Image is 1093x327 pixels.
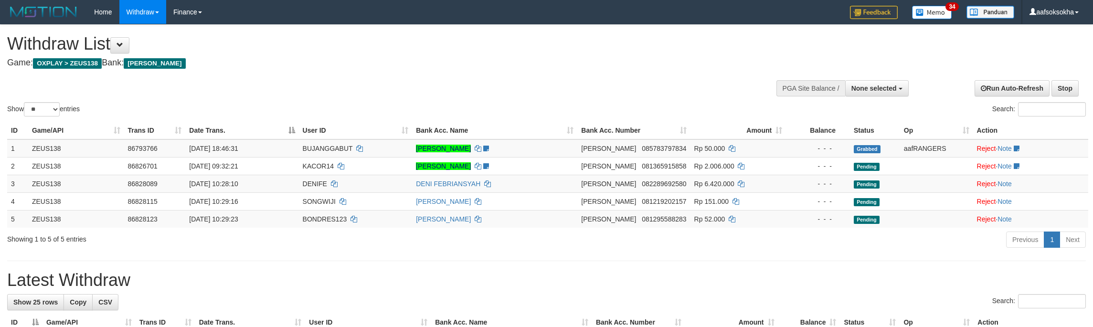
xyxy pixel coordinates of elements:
input: Search: [1018,294,1086,308]
a: Note [997,180,1012,188]
a: Reject [977,145,996,152]
a: Previous [1006,232,1044,248]
span: [DATE] 10:28:10 [189,180,238,188]
td: 5 [7,210,28,228]
span: Rp 2.006.000 [694,162,734,170]
td: 2 [7,157,28,175]
span: 86826701 [128,162,158,170]
a: Note [997,215,1012,223]
span: [PERSON_NAME] [124,58,185,69]
a: Copy [64,294,93,310]
span: Rp 151.000 [694,198,729,205]
button: None selected [845,80,909,96]
a: CSV [92,294,118,310]
span: 86828089 [128,180,158,188]
select: Showentries [24,102,60,116]
th: Game/API: activate to sort column ascending [28,122,124,139]
span: [PERSON_NAME] [581,180,636,188]
th: Action [973,122,1088,139]
span: OXPLAY > ZEUS138 [33,58,102,69]
td: · [973,139,1088,158]
h1: Latest Withdraw [7,271,1086,290]
span: DENIFE [303,180,327,188]
td: 1 [7,139,28,158]
a: Note [997,145,1012,152]
th: Op: activate to sort column ascending [900,122,973,139]
span: 86828123 [128,215,158,223]
span: CSV [98,298,112,306]
label: Search: [992,102,1086,116]
label: Show entries [7,102,80,116]
a: Show 25 rows [7,294,64,310]
th: ID [7,122,28,139]
a: Reject [977,215,996,223]
a: [PERSON_NAME] [416,198,471,205]
a: Note [997,198,1012,205]
a: DENI FEBRIANSYAH [416,180,480,188]
span: Copy 081295588283 to clipboard [642,215,686,223]
td: · [973,175,1088,192]
h1: Withdraw List [7,34,719,53]
td: 4 [7,192,28,210]
span: [DATE] 18:46:31 [189,145,238,152]
span: Copy 085783797834 to clipboard [642,145,686,152]
td: ZEUS138 [28,139,124,158]
td: · [973,157,1088,175]
span: Pending [854,163,880,171]
a: 1 [1044,232,1060,248]
span: None selected [851,84,897,92]
span: Grabbed [854,145,881,153]
a: [PERSON_NAME] [416,162,471,170]
div: - - - [790,179,846,189]
a: Reject [977,198,996,205]
span: Rp 52.000 [694,215,725,223]
th: User ID: activate to sort column ascending [299,122,413,139]
img: panduan.png [966,6,1014,19]
span: Pending [854,198,880,206]
td: ZEUS138 [28,192,124,210]
a: Next [1060,232,1086,248]
span: BONDRES123 [303,215,347,223]
span: Pending [854,216,880,224]
td: aafRANGERS [900,139,973,158]
th: Balance [786,122,850,139]
td: ZEUS138 [28,175,124,192]
span: BUJANGGABUT [303,145,353,152]
span: KACOR14 [303,162,334,170]
div: - - - [790,161,846,171]
span: Show 25 rows [13,298,58,306]
th: Status [850,122,900,139]
span: Copy [70,298,86,306]
img: Feedback.jpg [850,6,898,19]
th: Bank Acc. Name: activate to sort column ascending [412,122,577,139]
a: Reject [977,180,996,188]
span: [PERSON_NAME] [581,215,636,223]
span: Rp 6.420.000 [694,180,734,188]
a: Reject [977,162,996,170]
th: Date Trans.: activate to sort column descending [185,122,298,139]
div: - - - [790,144,846,153]
span: 34 [945,2,958,11]
th: Trans ID: activate to sort column ascending [124,122,186,139]
input: Search: [1018,102,1086,116]
span: SONGWIJI [303,198,336,205]
span: [PERSON_NAME] [581,198,636,205]
span: Copy 081365915858 to clipboard [642,162,686,170]
a: Note [997,162,1012,170]
img: Button%20Memo.svg [912,6,952,19]
td: 3 [7,175,28,192]
span: [DATE] 10:29:23 [189,215,238,223]
td: ZEUS138 [28,157,124,175]
td: · [973,210,1088,228]
div: PGA Site Balance / [776,80,845,96]
a: [PERSON_NAME] [416,145,471,152]
span: Copy 082289692580 to clipboard [642,180,686,188]
img: MOTION_logo.png [7,5,80,19]
div: - - - [790,197,846,206]
span: [PERSON_NAME] [581,162,636,170]
span: Rp 50.000 [694,145,725,152]
h4: Game: Bank: [7,58,719,68]
span: [PERSON_NAME] [581,145,636,152]
span: 86828115 [128,198,158,205]
a: [PERSON_NAME] [416,215,471,223]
